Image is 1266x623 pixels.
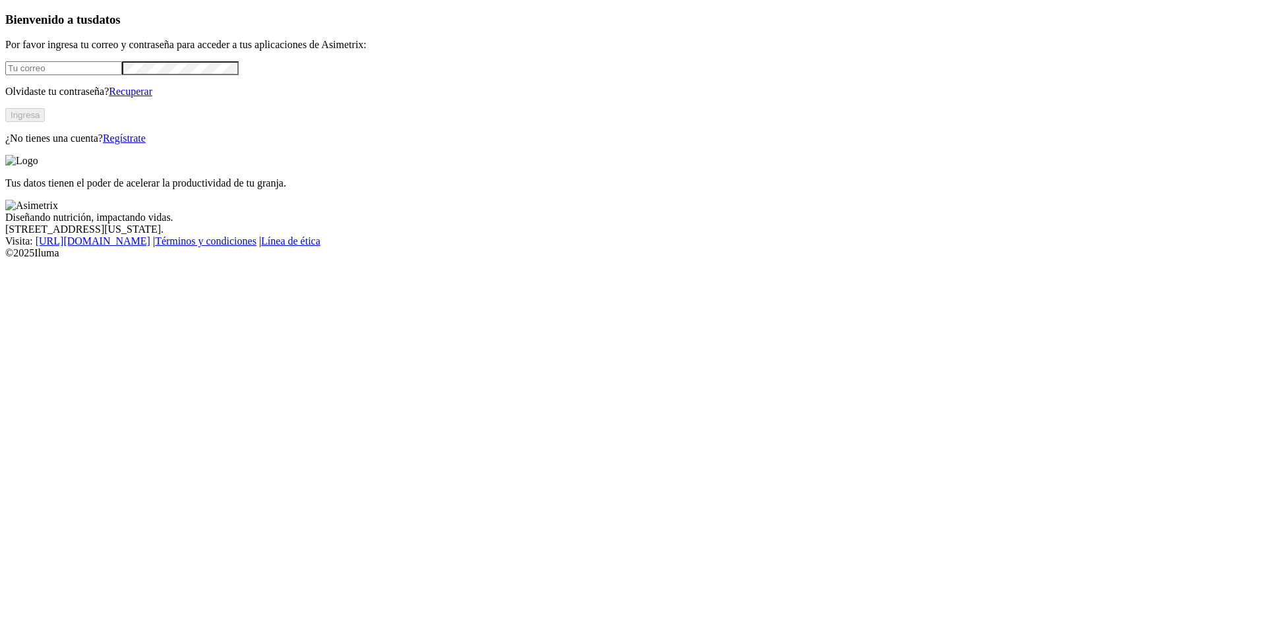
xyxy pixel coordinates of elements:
[5,155,38,167] img: Logo
[5,247,1261,259] div: © 2025 Iluma
[5,223,1261,235] div: [STREET_ADDRESS][US_STATE].
[5,200,58,212] img: Asimetrix
[5,61,122,75] input: Tu correo
[5,86,1261,98] p: Olvidaste tu contraseña?
[109,86,152,97] a: Recuperar
[5,13,1261,27] h3: Bienvenido a tus
[5,235,1261,247] div: Visita : | |
[5,133,1261,144] p: ¿No tienes una cuenta?
[5,212,1261,223] div: Diseñando nutrición, impactando vidas.
[5,177,1261,189] p: Tus datos tienen el poder de acelerar la productividad de tu granja.
[5,39,1261,51] p: Por favor ingresa tu correo y contraseña para acceder a tus aplicaciones de Asimetrix:
[36,235,150,247] a: [URL][DOMAIN_NAME]
[92,13,121,26] span: datos
[5,108,45,122] button: Ingresa
[261,235,320,247] a: Línea de ética
[103,133,146,144] a: Regístrate
[155,235,256,247] a: Términos y condiciones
